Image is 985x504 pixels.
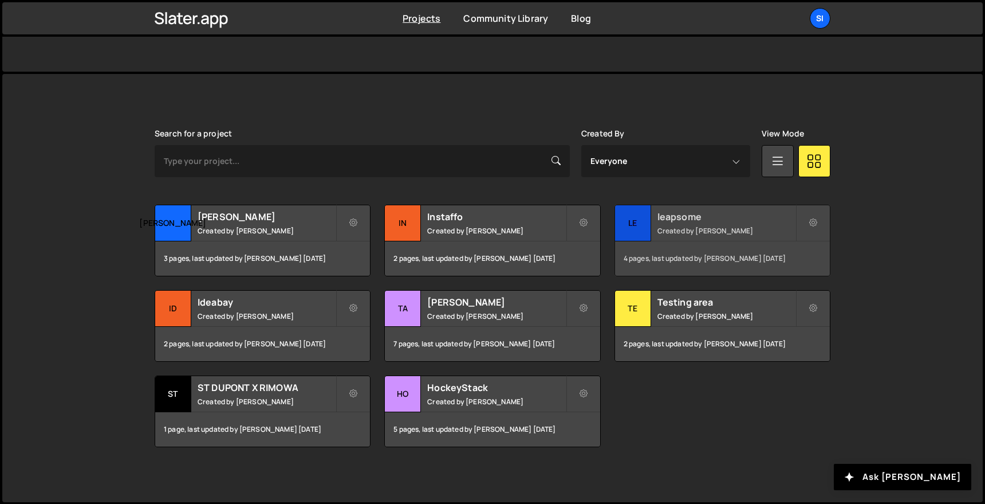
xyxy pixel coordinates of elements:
[155,205,371,276] a: [PERSON_NAME] [PERSON_NAME] Created by [PERSON_NAME] 3 pages, last updated by [PERSON_NAME] [DATE]
[385,327,600,361] div: 7 pages, last updated by [PERSON_NAME] [DATE]
[581,129,625,138] label: Created By
[427,381,565,394] h2: HockeyStack
[198,381,336,394] h2: ST DUPONT X RIMOWA
[198,311,336,321] small: Created by [PERSON_NAME]
[155,291,191,327] div: Id
[385,376,421,412] div: Ho
[427,226,565,236] small: Created by [PERSON_NAME]
[384,290,600,362] a: Ta [PERSON_NAME] Created by [PERSON_NAME] 7 pages, last updated by [PERSON_NAME] [DATE]
[810,8,830,29] a: SI
[155,241,370,276] div: 3 pages, last updated by [PERSON_NAME] [DATE]
[615,241,830,276] div: 4 pages, last updated by [PERSON_NAME] [DATE]
[155,376,371,447] a: ST ST DUPONT X RIMOWA Created by [PERSON_NAME] 1 page, last updated by [PERSON_NAME] [DATE]
[427,296,565,308] h2: [PERSON_NAME]
[614,290,830,362] a: Te Testing area Created by [PERSON_NAME] 2 pages, last updated by [PERSON_NAME] [DATE]
[657,210,795,223] h2: leapsome
[385,241,600,276] div: 2 pages, last updated by [PERSON_NAME] [DATE]
[155,376,191,412] div: ST
[155,145,570,177] input: Type your project...
[403,12,440,25] a: Projects
[615,205,651,241] div: le
[385,412,600,447] div: 5 pages, last updated by [PERSON_NAME] [DATE]
[615,327,830,361] div: 2 pages, last updated by [PERSON_NAME] [DATE]
[385,291,421,327] div: Ta
[657,311,795,321] small: Created by [PERSON_NAME]
[834,464,971,490] button: Ask [PERSON_NAME]
[385,205,421,241] div: In
[198,210,336,223] h2: [PERSON_NAME]
[198,296,336,308] h2: Ideabay
[657,296,795,308] h2: Testing area
[155,290,371,362] a: Id Ideabay Created by [PERSON_NAME] 2 pages, last updated by [PERSON_NAME] [DATE]
[198,397,336,407] small: Created by [PERSON_NAME]
[155,205,191,241] div: [PERSON_NAME]
[762,129,804,138] label: View Mode
[657,226,795,236] small: Created by [PERSON_NAME]
[155,412,370,447] div: 1 page, last updated by [PERSON_NAME] [DATE]
[427,397,565,407] small: Created by [PERSON_NAME]
[463,12,548,25] a: Community Library
[427,311,565,321] small: Created by [PERSON_NAME]
[198,226,336,236] small: Created by [PERSON_NAME]
[155,327,370,361] div: 2 pages, last updated by [PERSON_NAME] [DATE]
[571,12,591,25] a: Blog
[614,205,830,276] a: le leapsome Created by [PERSON_NAME] 4 pages, last updated by [PERSON_NAME] [DATE]
[427,210,565,223] h2: Instaffo
[615,291,651,327] div: Te
[384,376,600,447] a: Ho HockeyStack Created by [PERSON_NAME] 5 pages, last updated by [PERSON_NAME] [DATE]
[155,129,232,138] label: Search for a project
[384,205,600,276] a: In Instaffo Created by [PERSON_NAME] 2 pages, last updated by [PERSON_NAME] [DATE]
